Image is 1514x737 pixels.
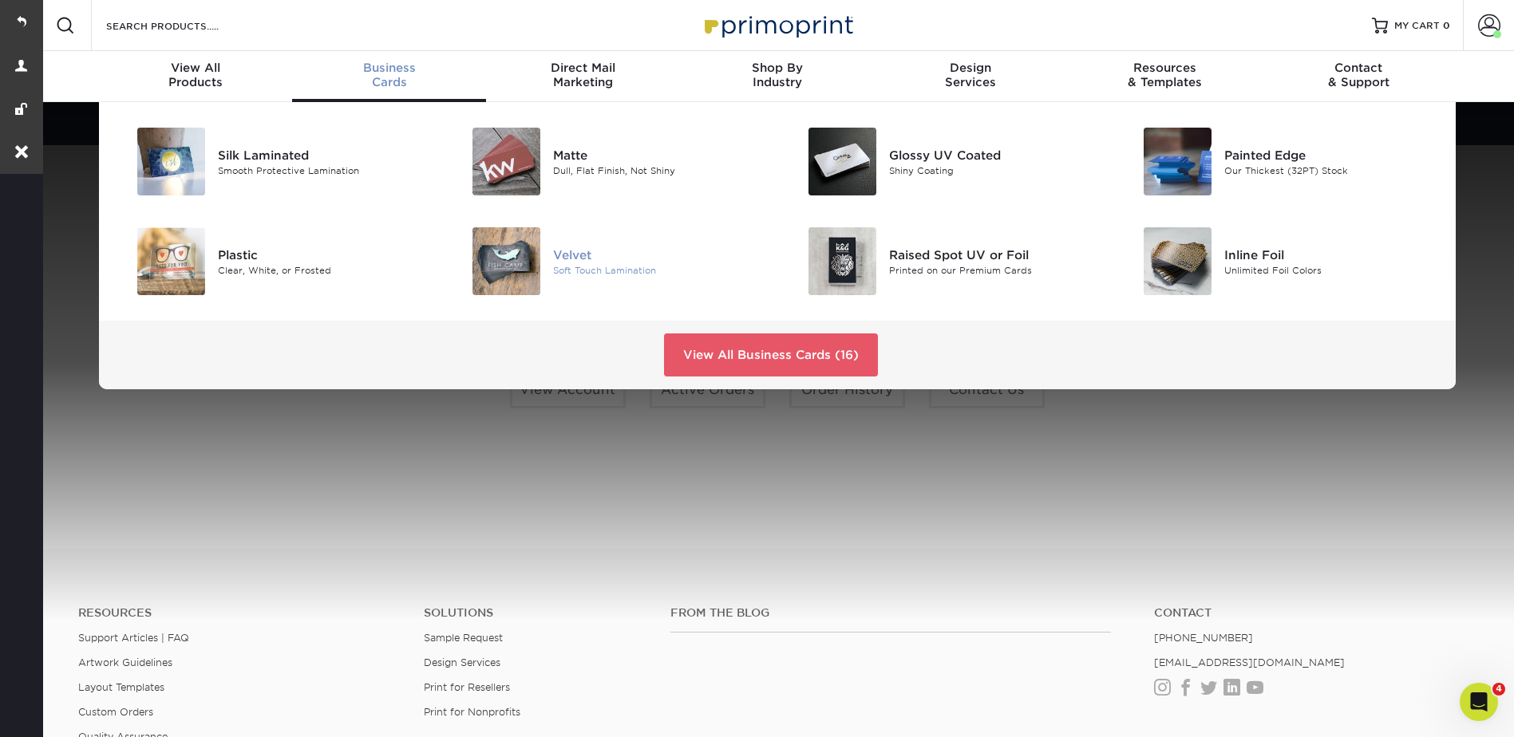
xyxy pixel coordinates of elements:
[1068,51,1262,102] a: Resources& Templates
[889,164,1101,177] div: Shiny Coating
[424,681,510,693] a: Print for Resellers
[789,121,1101,202] a: Glossy UV Coated Business Cards Glossy UV Coated Shiny Coating
[1144,128,1212,195] img: Painted Edge Business Cards
[1144,227,1212,295] img: Inline Foil Business Cards
[99,61,293,89] div: Products
[99,51,293,102] a: View AllProducts
[4,688,136,731] iframe: Google Customer Reviews
[78,681,164,693] a: Layout Templates
[553,146,765,164] div: Matte
[1125,221,1437,301] a: Inline Foil Business Cards Inline Foil Unlimited Foil Colors
[1154,656,1345,668] a: [EMAIL_ADDRESS][DOMAIN_NAME]
[118,221,430,301] a: Plastic Business Cards Plastic Clear, White, or Frosted
[292,61,486,89] div: Cards
[453,121,765,202] a: Matte Business Cards Matte Dull, Flat Finish, Not Shiny
[486,61,680,75] span: Direct Mail
[1262,61,1456,75] span: Contact
[1460,683,1498,721] iframe: Intercom live chat
[424,632,503,644] a: Sample Request
[137,227,205,295] img: Plastic Business Cards
[118,121,430,202] a: Silk Laminated Business Cards Silk Laminated Smooth Protective Lamination
[486,61,680,89] div: Marketing
[218,164,429,177] div: Smooth Protective Lamination
[698,8,857,42] img: Primoprint
[664,333,878,376] a: View All Business Cards (16)
[1154,632,1253,644] a: [PHONE_NUMBER]
[889,263,1101,277] div: Printed on our Premium Cards
[486,51,680,102] a: Direct MailMarketing
[1443,20,1450,31] span: 0
[424,706,520,718] a: Print for Nonprofits
[874,51,1068,102] a: DesignServices
[874,61,1068,75] span: Design
[553,164,765,177] div: Dull, Flat Finish, Not Shiny
[680,61,874,89] div: Industry
[808,227,876,295] img: Raised Spot UV or Foil Business Cards
[99,61,293,75] span: View All
[1224,146,1436,164] div: Painted Edge
[789,221,1101,301] a: Raised Spot UV or Foil Business Cards Raised Spot UV or Foil Printed on our Premium Cards
[1224,164,1436,177] div: Our Thickest (32PT) Stock
[553,246,765,263] div: Velvet
[472,227,540,295] img: Velvet Business Cards
[218,246,429,263] div: Plastic
[1068,61,1262,75] span: Resources
[889,246,1101,263] div: Raised Spot UV or Foil
[1224,263,1436,277] div: Unlimited Foil Colors
[472,128,540,195] img: Matte Business Cards
[78,656,172,668] a: Artwork Guidelines
[137,128,205,195] img: Silk Laminated Business Cards
[1492,683,1505,696] span: 4
[424,656,500,668] a: Design Services
[218,263,429,277] div: Clear, White, or Frosted
[680,61,874,75] span: Shop By
[874,61,1068,89] div: Services
[1262,51,1456,102] a: Contact& Support
[292,51,486,102] a: BusinessCards
[1068,61,1262,89] div: & Templates
[105,16,260,35] input: SEARCH PRODUCTS.....
[808,128,876,195] img: Glossy UV Coated Business Cards
[453,221,765,301] a: Velvet Business Cards Velvet Soft Touch Lamination
[292,61,486,75] span: Business
[218,146,429,164] div: Silk Laminated
[680,51,874,102] a: Shop ByIndustry
[1224,246,1436,263] div: Inline Foil
[78,632,189,644] a: Support Articles | FAQ
[889,146,1101,164] div: Glossy UV Coated
[1262,61,1456,89] div: & Support
[553,263,765,277] div: Soft Touch Lamination
[1125,121,1437,202] a: Painted Edge Business Cards Painted Edge Our Thickest (32PT) Stock
[1394,19,1440,33] span: MY CART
